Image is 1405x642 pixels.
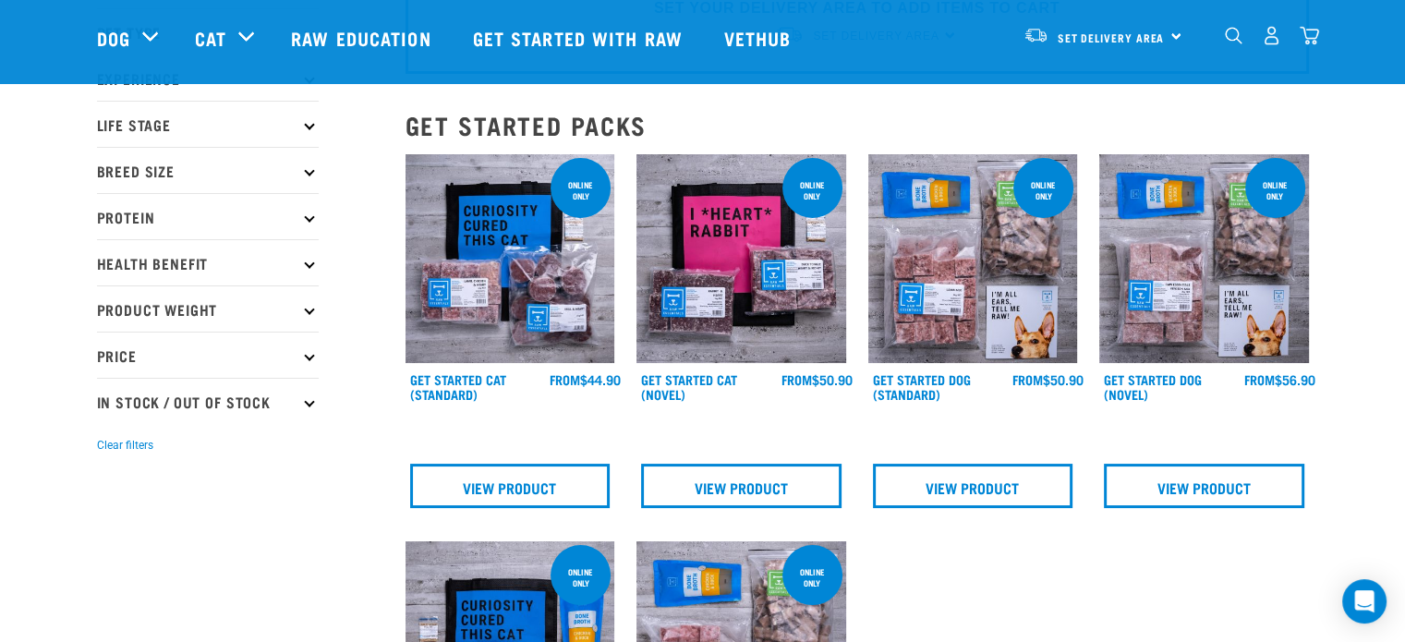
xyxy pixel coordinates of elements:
a: Get started with Raw [454,1,706,75]
a: Dog [97,24,130,52]
img: van-moving.png [1023,27,1048,43]
div: online only [782,171,842,210]
a: Vethub [706,1,815,75]
div: online only [551,558,611,597]
div: online only [1013,171,1073,210]
button: Clear filters [97,437,153,454]
h2: Get Started Packs [406,111,1309,139]
p: Life Stage [97,101,319,147]
span: FROM [550,376,580,382]
span: FROM [1012,376,1043,382]
a: Get Started Cat (Novel) [641,376,737,397]
a: Raw Education [273,1,454,75]
img: NSP Dog Standard Update [868,154,1078,364]
a: View Product [641,464,842,508]
div: $50.90 [1012,372,1084,387]
a: Get Started Dog (Standard) [873,376,971,397]
a: View Product [873,464,1073,508]
span: FROM [1244,376,1275,382]
p: Breed Size [97,147,319,193]
img: home-icon@2x.png [1300,26,1319,45]
img: Assortment Of Raw Essential Products For Cats Including, Pink And Black Tote Bag With "I *Heart* ... [636,154,846,364]
div: online only [551,171,611,210]
div: $50.90 [781,372,853,387]
img: Assortment Of Raw Essential Products For Cats Including, Blue And Black Tote Bag With "Curiosity ... [406,154,615,364]
div: online only [1245,171,1305,210]
div: online only [782,558,842,597]
p: Protein [97,193,319,239]
a: View Product [1104,464,1304,508]
p: Health Benefit [97,239,319,285]
img: user.png [1262,26,1281,45]
p: In Stock / Out Of Stock [97,378,319,424]
p: Price [97,332,319,378]
div: $56.90 [1244,372,1315,387]
span: FROM [781,376,812,382]
a: View Product [410,464,611,508]
img: NSP Dog Novel Update [1099,154,1309,364]
div: $44.90 [550,372,621,387]
div: Open Intercom Messenger [1342,579,1387,624]
a: Get Started Dog (Novel) [1104,376,1202,397]
p: Product Weight [97,285,319,332]
a: Get Started Cat (Standard) [410,376,506,397]
img: home-icon-1@2x.png [1225,27,1242,44]
a: Cat [195,24,226,52]
span: Set Delivery Area [1058,34,1165,41]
